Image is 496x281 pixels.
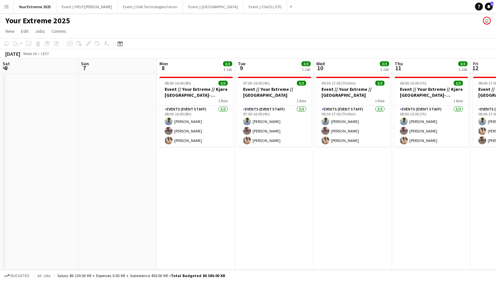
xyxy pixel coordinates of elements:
[238,86,311,98] h3: Event // Your Extreme // [GEOGRAPHIC_DATA]
[49,27,69,35] a: Comms
[315,64,325,72] span: 10
[297,98,306,103] span: 1 Role
[316,86,390,98] h3: Event // Your Extreme // [GEOGRAPHIC_DATA]
[32,27,48,35] a: Jobs
[171,273,225,278] span: Total Budgeted 86 580.00 KR
[238,106,311,147] app-card-role: Events (Event Staff)3/307:00-16:00 (9h)[PERSON_NAME][PERSON_NAME][PERSON_NAME]
[458,61,467,66] span: 3/3
[453,98,463,103] span: 1 Role
[35,28,45,34] span: Jobs
[490,2,493,6] span: 1
[3,61,10,67] span: Sat
[223,67,232,72] div: 1 Job
[5,28,14,34] span: View
[52,28,66,34] span: Comms
[159,61,168,67] span: Mon
[316,106,390,147] app-card-role: Events (Event Staff)3/309:30-17:00 (7h30m)[PERSON_NAME][PERSON_NAME][PERSON_NAME]
[159,86,233,98] h3: Event // Your Extreme // Kjøre [GEOGRAPHIC_DATA]-[GEOGRAPHIC_DATA]
[183,0,243,13] button: Event // [GEOGRAPHIC_DATA]
[218,81,228,86] span: 3/3
[483,17,491,25] app-user-avatar: Lars Songe
[302,67,310,72] div: 1 Job
[321,81,356,86] span: 09:30-17:00 (7h30m)
[485,3,493,10] a: 1
[316,77,390,147] app-job-card: 09:30-17:00 (7h30m)3/3Event // Your Extreme // [GEOGRAPHIC_DATA]1 RoleEvents (Event Staff)3/309:3...
[237,64,245,72] span: 9
[454,81,463,86] span: 3/3
[459,67,467,72] div: 1 Job
[380,67,389,72] div: 1 Job
[243,81,270,86] span: 07:00-16:00 (9h)
[375,98,384,103] span: 1 Role
[395,86,468,98] h3: Event // Your Extreme // Kjøre [GEOGRAPHIC_DATA]-[GEOGRAPHIC_DATA]
[36,273,52,278] span: All jobs
[158,64,168,72] span: 8
[57,273,225,278] div: Salary 86 130.00 KR + Expenses 0.00 KR + Subsistence 450.00 KR =
[5,16,70,26] h1: Your Extreme 2025
[5,50,20,57] div: [DATE]
[316,61,325,67] span: Wed
[375,81,384,86] span: 3/3
[10,273,30,278] span: Budgeted
[81,61,89,67] span: Sun
[223,61,232,66] span: 3/3
[3,27,17,35] a: View
[41,51,49,56] div: CEST
[473,61,478,67] span: Fri
[218,98,228,103] span: 1 Role
[2,64,10,72] span: 6
[301,61,311,66] span: 3/3
[165,81,191,86] span: 08:00-16:00 (8h)
[3,272,31,279] button: Budgeted
[159,77,233,147] app-job-card: 08:00-16:00 (8h)3/3Event // Your Extreme // Kjøre [GEOGRAPHIC_DATA]-[GEOGRAPHIC_DATA]1 RoleEvents...
[395,77,468,147] app-job-card: 08:00-15:00 (7h)3/3Event // Your Extreme // Kjøre [GEOGRAPHIC_DATA]-[GEOGRAPHIC_DATA]1 RoleEvents...
[18,27,31,35] a: Edit
[21,28,29,34] span: Edit
[395,106,468,147] app-card-role: Events (Event Staff)3/308:00-15:00 (7h)[PERSON_NAME][PERSON_NAME][PERSON_NAME]
[394,64,403,72] span: 11
[380,61,389,66] span: 3/3
[13,0,56,13] button: Your Extreme 2025
[297,81,306,86] span: 3/3
[243,0,287,13] button: Event // Ole25 (JCP)
[400,81,426,86] span: 08:00-15:00 (7h)
[56,0,118,13] button: Event // HELP [PERSON_NAME]
[395,61,403,67] span: Thu
[118,0,183,13] button: Event // Dell Technologies Forum
[238,61,245,67] span: Tue
[22,51,38,56] span: Week 36
[472,64,478,72] span: 12
[159,106,233,147] app-card-role: Events (Event Staff)3/308:00-16:00 (8h)[PERSON_NAME][PERSON_NAME][PERSON_NAME]
[80,64,89,72] span: 7
[238,77,311,147] app-job-card: 07:00-16:00 (9h)3/3Event // Your Extreme // [GEOGRAPHIC_DATA]1 RoleEvents (Event Staff)3/307:00-1...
